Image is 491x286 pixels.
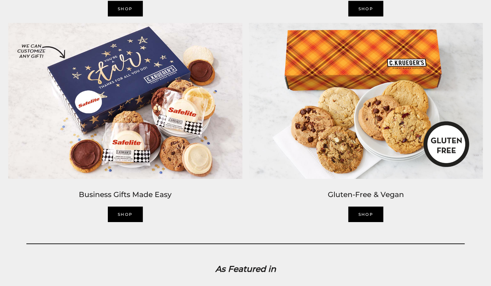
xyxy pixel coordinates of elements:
[249,189,483,201] h2: Gluten-Free & Vegan
[8,189,242,201] h2: Business Gifts Made Easy
[348,207,383,222] a: SHOP
[348,1,383,16] a: shop
[215,264,276,274] strong: As Featured in
[108,207,143,222] a: SHOP
[5,261,68,281] iframe: Sign Up via Text for Offers
[246,20,486,182] img: C.Krueger’s image
[108,1,143,16] a: SHOP
[5,20,246,182] img: C.Krueger’s image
